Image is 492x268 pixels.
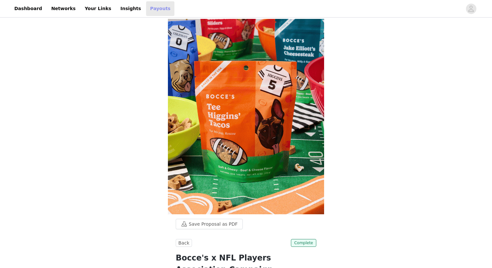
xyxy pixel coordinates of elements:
[176,219,243,229] button: Save Proposal as PDF
[10,1,46,16] a: Dashboard
[168,19,324,214] img: campaign image
[146,1,174,16] a: Payouts
[291,239,316,247] span: Complete
[176,239,192,247] button: Back
[116,1,145,16] a: Insights
[81,1,115,16] a: Your Links
[468,4,474,14] div: avatar
[47,1,79,16] a: Networks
